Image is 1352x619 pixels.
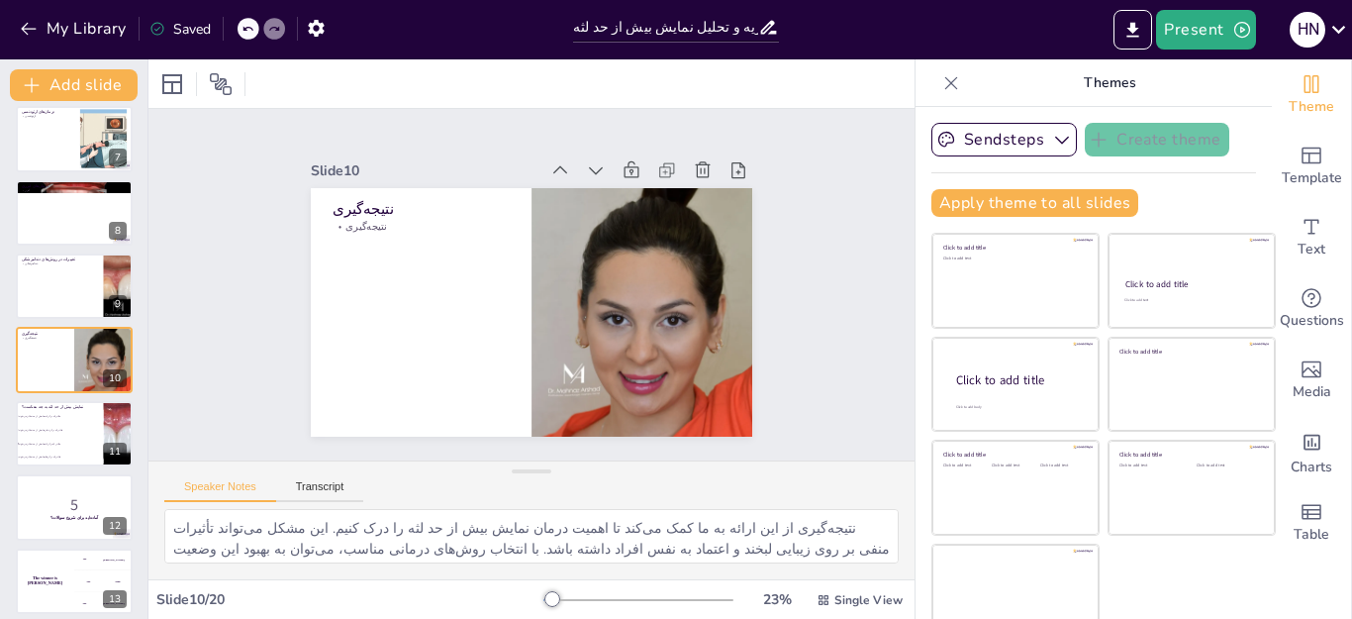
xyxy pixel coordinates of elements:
[15,13,135,45] button: My Library
[1272,202,1351,273] div: Add text boxes
[1291,457,1332,478] span: Charts
[1290,12,1325,48] div: H N
[22,109,74,115] p: درمان‌های ارتودنسی
[16,254,133,319] div: 9
[1040,464,1085,468] div: Click to add text
[149,20,211,39] div: Saved
[834,592,903,608] span: Single View
[967,59,1252,107] p: Themes
[1119,347,1261,355] div: Click to add title
[1085,123,1229,156] button: Create theme
[50,515,98,520] strong: آماده‌اید برای شروع سوالات؟
[573,13,758,42] input: Insert title
[1293,381,1331,403] span: Media
[22,188,127,192] p: لیزر
[992,464,1036,468] div: Click to add text
[276,480,364,502] button: Transcript
[1272,416,1351,487] div: Add charts and graphs
[943,257,1085,261] div: Click to add text
[74,570,133,592] div: 200
[1119,451,1261,459] div: Click to add title
[1119,464,1182,468] div: Click to add text
[333,220,509,234] p: نتیجه‌گیری
[103,443,127,461] div: 11
[1272,345,1351,416] div: Add images, graphics, shapes or video
[16,180,133,246] div: 8
[1272,131,1351,202] div: Add ready made slides
[10,69,138,101] button: Add slide
[943,451,1085,459] div: Click to add title
[22,330,68,336] p: نتیجه‌گیری
[74,549,133,570] div: 100
[109,222,127,240] div: 8
[16,474,133,540] div: 12
[109,295,127,313] div: 9
[1290,10,1325,50] button: H N
[19,443,102,446] span: حالتی که در آن لثه‌ها بیش از حد نمایان می‌شوند
[19,456,102,459] span: حالتی که در آن فک‌ها بیش از حد نمایان می‌شوند
[1280,310,1344,332] span: Questions
[103,590,127,608] div: 13
[956,372,1083,389] div: Click to add title
[1113,10,1152,50] button: Export to PowerPoint
[22,182,127,188] p: درمان‌های لیزری
[109,149,127,166] div: 7
[16,106,133,171] div: 7
[16,327,133,392] div: 10
[164,480,276,502] button: Speaker Notes
[1125,278,1257,290] div: Click to add title
[74,592,133,614] div: 300
[753,590,801,609] div: 23 %
[16,401,133,466] div: 11
[1272,487,1351,559] div: Add a table
[1272,273,1351,345] div: Get real-time input from your audience
[931,123,1077,156] button: Sendsteps
[22,261,98,265] p: دندانپزشکی
[1298,239,1325,260] span: Text
[931,189,1138,217] button: Apply theme to all slides
[1289,96,1334,118] span: Theme
[1282,167,1342,189] span: Template
[19,429,102,432] span: حالتی که در آن دندان‌ها بیش از حد نمایان می‌شوند
[156,68,188,100] div: Layout
[22,115,74,119] p: ارتودنسی
[115,579,120,582] div: Jaap
[943,244,1085,252] div: Click to add title
[1124,298,1256,303] div: Click to add text
[22,336,68,340] p: نتیجه‌گیری
[156,590,543,609] div: Slide 10 / 20
[22,404,98,410] p: نمایش بیش از حد لثه به چه معناست؟
[943,464,988,468] div: Click to add text
[311,161,538,180] div: Slide 10
[22,257,98,262] p: تغییرات در روش‌های دندانپزشکی
[1156,10,1255,50] button: Present
[333,199,509,220] p: نتیجه‌گیری
[103,517,127,535] div: 12
[16,575,74,585] h4: The winner is [PERSON_NAME]
[1272,59,1351,131] div: Change the overall theme
[22,494,127,516] p: 5
[164,509,899,564] textarea: نتیجه‌گیری از این ارائه به ما کمک می‌کند تا اهمیت درمان نمایش بیش از حد لثه را درک کنیم. این مشکل...
[1294,524,1329,546] span: Table
[19,415,102,418] span: حالتی که در آن لب‌ها بیش از حد نمایان می‌شوند
[16,549,133,614] div: 13
[1197,464,1259,468] div: Click to add text
[103,369,127,387] div: 10
[209,72,233,96] span: Position
[956,405,1081,410] div: Click to add body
